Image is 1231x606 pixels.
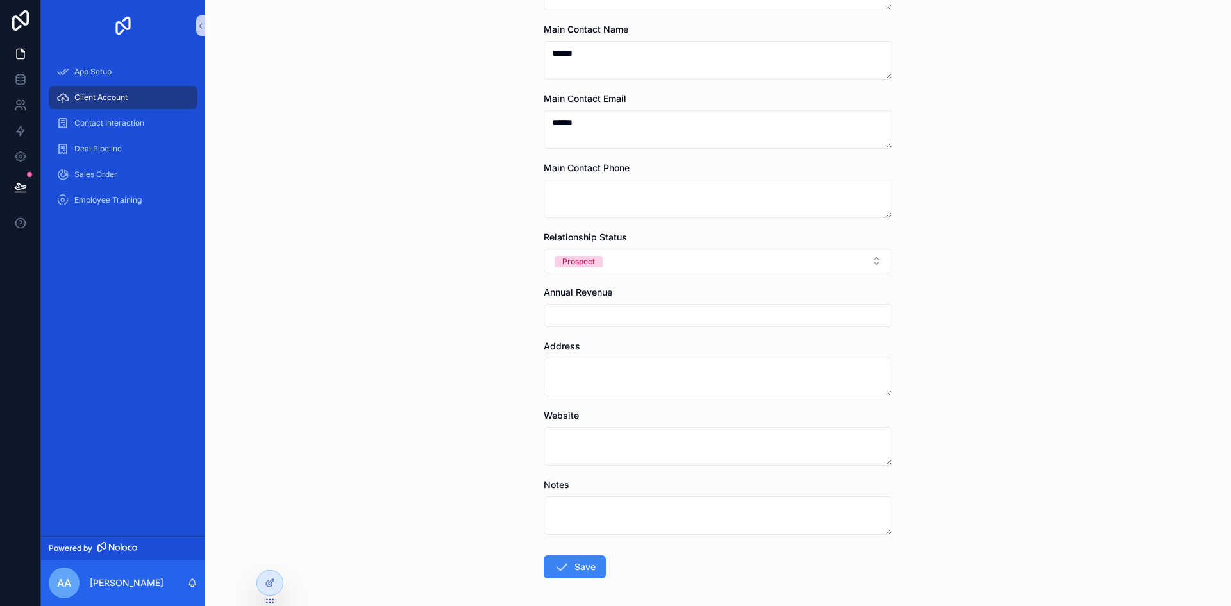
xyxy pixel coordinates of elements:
[74,144,122,154] span: Deal Pipeline
[544,24,628,35] span: Main Contact Name
[90,577,163,589] p: [PERSON_NAME]
[544,287,612,298] span: Annual Revenue
[544,555,606,578] button: Save
[41,536,205,560] a: Powered by
[74,92,128,103] span: Client Account
[562,256,595,267] div: Prospect
[41,51,205,228] div: scrollable content
[74,118,144,128] span: Contact Interaction
[544,479,569,490] span: Notes
[544,231,627,242] span: Relationship Status
[544,162,630,173] span: Main Contact Phone
[74,67,112,77] span: App Setup
[113,15,133,36] img: App logo
[49,112,197,135] a: Contact Interaction
[544,410,579,421] span: Website
[49,137,197,160] a: Deal Pipeline
[57,575,71,591] span: AA
[74,169,117,180] span: Sales Order
[544,249,892,273] button: Select Button
[49,60,197,83] a: App Setup
[544,93,626,104] span: Main Contact Email
[49,163,197,186] a: Sales Order
[49,189,197,212] a: Employee Training
[74,195,142,205] span: Employee Training
[49,86,197,109] a: Client Account
[544,341,580,351] span: Address
[49,543,92,553] span: Powered by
